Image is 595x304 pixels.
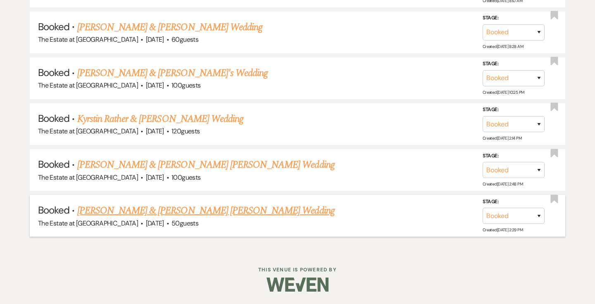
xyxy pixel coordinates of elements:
a: [PERSON_NAME] & [PERSON_NAME] [PERSON_NAME] Wedding [77,203,335,218]
span: Booked [38,204,69,216]
label: Stage: [483,105,545,114]
span: The Estate at [GEOGRAPHIC_DATA] [38,35,138,44]
label: Stage: [483,197,545,207]
span: [DATE] [146,35,164,44]
a: Kyrstin Rather & [PERSON_NAME] Wedding [77,112,244,126]
span: The Estate at [GEOGRAPHIC_DATA] [38,219,138,228]
span: 120 guests [171,127,200,135]
span: Booked [38,66,69,79]
span: 60 guests [171,35,198,44]
span: 100 guests [171,173,200,182]
a: [PERSON_NAME] & [PERSON_NAME] Wedding [77,20,262,35]
span: Created: [DATE] 2:29 PM [483,227,523,233]
span: [DATE] [146,81,164,90]
span: Booked [38,112,69,125]
span: The Estate at [GEOGRAPHIC_DATA] [38,173,138,182]
label: Stage: [483,59,545,69]
span: The Estate at [GEOGRAPHIC_DATA] [38,127,138,135]
span: Created: [DATE] 2:14 PM [483,135,521,141]
a: [PERSON_NAME] & [PERSON_NAME]'s Wedding [77,66,268,81]
span: The Estate at [GEOGRAPHIC_DATA] [38,81,138,90]
span: [DATE] [146,219,164,228]
span: Created: [DATE] 10:25 PM [483,90,524,95]
img: Weven Logo [267,270,328,299]
span: Created: [DATE] 8:28 AM [483,44,523,49]
label: Stage: [483,152,545,161]
span: Booked [38,158,69,171]
label: Stage: [483,14,545,23]
span: [DATE] [146,127,164,135]
span: Booked [38,20,69,33]
span: 50 guests [171,219,198,228]
a: [PERSON_NAME] & [PERSON_NAME] [PERSON_NAME] Wedding [77,157,335,172]
span: Created: [DATE] 2:48 PM [483,181,523,187]
span: 100 guests [171,81,200,90]
span: [DATE] [146,173,164,182]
